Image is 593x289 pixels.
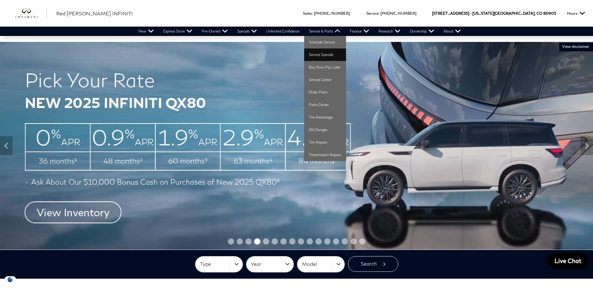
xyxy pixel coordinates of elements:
button: VIEW DISCLAIMER [558,42,593,51]
span: Go to slide 6 [272,238,278,245]
span: Model [302,259,332,269]
span: Go to slide 16 [359,238,365,245]
a: [PHONE_NUMBER] [314,11,350,16]
span: Sales [303,11,312,16]
span: Go to slide 13 [333,238,339,245]
a: Red [PERSON_NAME] INFINITI [56,10,133,17]
a: New [134,27,158,36]
span: Go to slide 14 [342,238,348,245]
button: Year [246,256,294,272]
button: Model [297,256,344,272]
a: Express Store [158,27,197,36]
span: Go to slide 3 [245,238,252,245]
span: Go to slide 12 [324,238,330,245]
button: Type [195,256,243,272]
span: Go to slide 8 [289,238,295,245]
a: Schedule Service [304,36,346,48]
a: [PHONE_NUMBER] [380,11,416,16]
a: Live Chat [548,253,588,269]
img: INFINITI [16,8,47,18]
a: Order Parts [304,86,346,99]
button: Search [348,256,398,272]
span: Go to slide 2 [237,238,243,245]
div: Next [580,136,593,155]
nav: Main Navigation [134,27,465,36]
a: Ownership [405,27,439,36]
span: Live Chat [551,257,585,265]
span: Go to slide 9 [298,238,304,245]
a: Transmission Repairs [304,149,346,161]
span: VIEW DISCLAIMER [562,44,589,49]
span: Red [PERSON_NAME] INFINITI [56,10,133,16]
span: Go to slide 5 [263,238,269,245]
img: Opt-Out Icon [3,276,18,283]
span: Year [251,259,281,269]
a: Finance [345,27,374,36]
span: Go to slide 10 [307,238,313,245]
a: Research [374,27,405,36]
a: Tire Advantage [304,111,346,124]
a: Buy Now Pay Later [304,61,346,74]
a: Unlimited Confidence [262,27,304,36]
a: Service Specials [304,48,346,61]
a: Service & Parts [304,27,345,36]
span: Type [200,259,230,269]
a: Oil Changes [304,124,346,136]
a: Specials [233,27,262,36]
span: Go to slide 15 [350,238,357,245]
span: : [379,11,379,16]
a: Parts Center [304,99,346,111]
a: About [439,27,465,36]
span: Go to slide 11 [315,238,322,245]
a: Tire Repairs [304,136,346,149]
span: Go to slide 7 [280,238,287,245]
span: Service [366,11,379,16]
span: : [312,11,313,16]
a: infiniti [16,8,47,18]
a: Service Center [304,74,346,86]
section: Click to Open Cookie Consent Modal [3,276,18,283]
span: Go to slide 4 [254,238,260,245]
a: Pre-Owned [197,27,233,36]
a: [STREET_ADDRESS] • [US_STATE][GEOGRAPHIC_DATA], CO 80905 [432,11,556,16]
span: Go to slide 1 [228,238,234,245]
